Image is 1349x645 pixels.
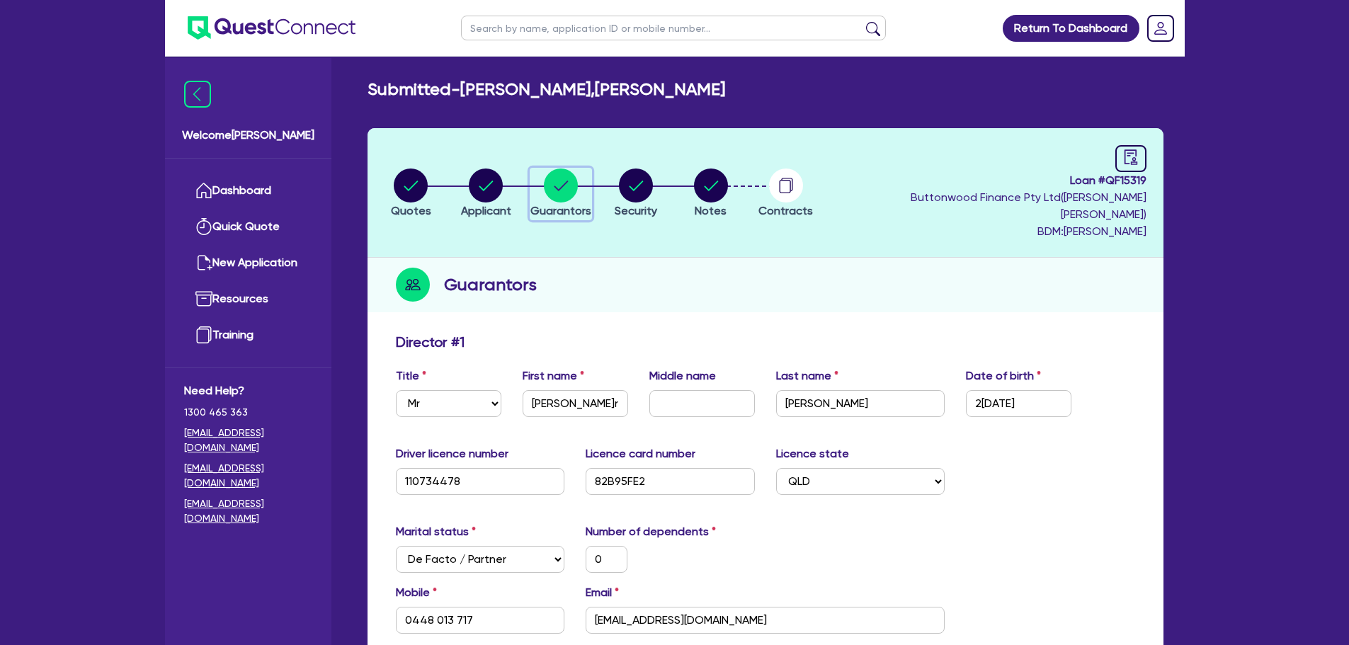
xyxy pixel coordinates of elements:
label: Middle name [649,367,716,384]
button: Notes [693,168,729,220]
button: Applicant [460,168,512,220]
span: Buttonwood Finance Pty Ltd ( [PERSON_NAME] [PERSON_NAME] ) [911,190,1146,221]
img: icon-menu-close [184,81,211,108]
span: Security [615,204,657,217]
h3: Director # 1 [396,333,465,350]
img: quick-quote [195,218,212,235]
span: audit [1123,149,1139,165]
img: step-icon [396,268,430,302]
label: Title [396,367,426,384]
a: [EMAIL_ADDRESS][DOMAIN_NAME] [184,426,312,455]
span: Contracts [758,204,813,217]
a: Dropdown toggle [1142,10,1179,47]
a: New Application [184,245,312,281]
label: Number of dependents [586,523,716,540]
a: Dashboard [184,173,312,209]
input: Search by name, application ID or mobile number... [461,16,886,40]
button: Contracts [758,168,814,220]
label: Marital status [396,523,476,540]
label: Email [586,584,619,601]
span: Applicant [461,204,511,217]
label: First name [523,367,584,384]
label: Driver licence number [396,445,508,462]
span: BDM: [PERSON_NAME] [827,223,1146,240]
a: audit [1115,145,1146,172]
a: [EMAIL_ADDRESS][DOMAIN_NAME] [184,461,312,491]
input: DD / MM / YYYY [966,390,1071,417]
span: Need Help? [184,382,312,399]
h2: Submitted - [PERSON_NAME],[PERSON_NAME] [368,79,725,100]
a: Quick Quote [184,209,312,245]
img: training [195,326,212,343]
label: Licence state [776,445,849,462]
button: Security [614,168,658,220]
h2: Guarantors [444,272,537,297]
span: Loan # QF15319 [827,172,1146,189]
img: quest-connect-logo-blue [188,16,355,40]
a: [EMAIL_ADDRESS][DOMAIN_NAME] [184,496,312,526]
a: Return To Dashboard [1003,15,1139,42]
span: Notes [695,204,727,217]
button: Guarantors [530,168,592,220]
button: Quotes [390,168,432,220]
label: Licence card number [586,445,695,462]
span: Quotes [391,204,431,217]
span: Guarantors [530,204,591,217]
img: resources [195,290,212,307]
span: Welcome [PERSON_NAME] [182,127,314,144]
label: Last name [776,367,838,384]
a: Training [184,317,312,353]
img: new-application [195,254,212,271]
label: Date of birth [966,367,1041,384]
a: Resources [184,281,312,317]
label: Mobile [396,584,437,601]
span: 1300 465 363 [184,405,312,420]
